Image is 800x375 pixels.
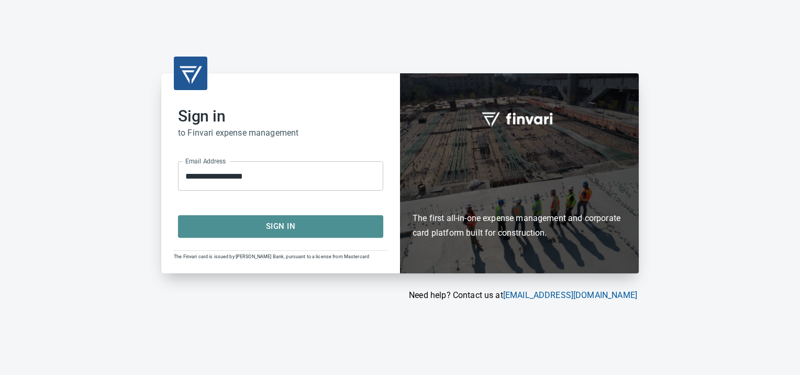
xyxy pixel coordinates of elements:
span: Sign In [190,219,372,233]
p: Need help? Contact us at [161,289,637,302]
img: transparent_logo.png [178,61,203,86]
div: Finvari [400,73,639,273]
span: The Finvari card is issued by [PERSON_NAME] Bank, pursuant to a license from Mastercard [174,254,369,259]
h2: Sign in [178,107,383,126]
img: fullword_logo_white.png [480,106,559,130]
button: Sign In [178,215,383,237]
h6: to Finvari expense management [178,126,383,140]
h6: The first all-in-one expense management and corporate card platform built for construction. [413,150,626,240]
a: [EMAIL_ADDRESS][DOMAIN_NAME] [503,290,637,300]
